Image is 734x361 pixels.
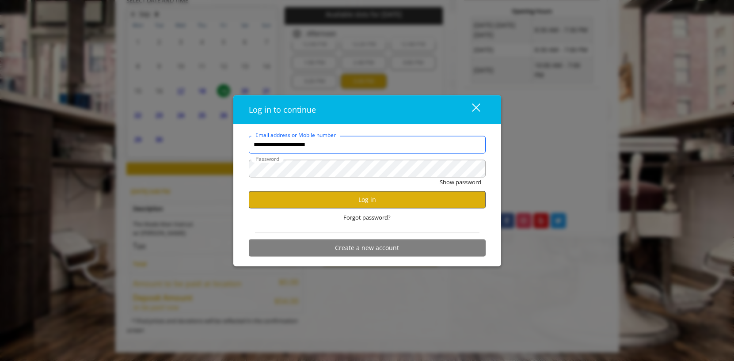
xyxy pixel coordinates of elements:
[440,177,481,186] button: Show password
[462,103,479,116] div: close dialog
[343,213,391,222] span: Forgot password?
[251,154,284,163] label: Password
[249,104,316,114] span: Log in to continue
[249,160,486,177] input: Password
[251,130,340,139] label: Email address or Mobile number
[249,136,486,153] input: Email address or Mobile number
[249,239,486,256] button: Create a new account
[456,100,486,118] button: close dialog
[249,191,486,208] button: Log in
